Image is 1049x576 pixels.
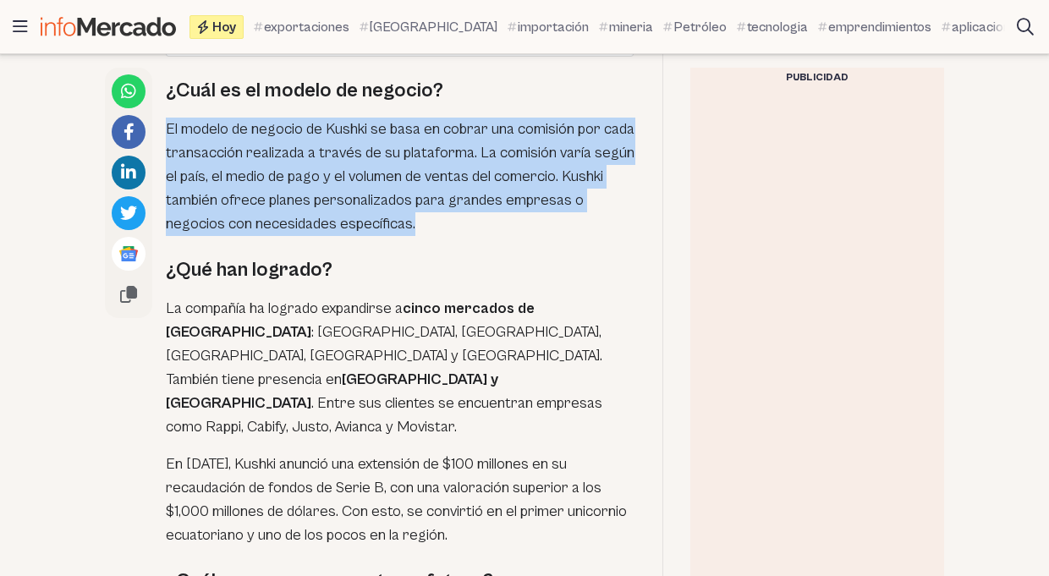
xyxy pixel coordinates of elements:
[254,17,349,37] a: exportaciones
[360,17,497,37] a: [GEOGRAPHIC_DATA]
[663,17,727,37] a: Petróleo
[41,17,176,36] img: Infomercado Ecuador logo
[952,17,1024,37] span: aplicaciones
[166,370,498,412] strong: [GEOGRAPHIC_DATA] y [GEOGRAPHIC_DATA]
[166,297,635,439] p: La compañía ha logrado expandirse a : [GEOGRAPHIC_DATA], [GEOGRAPHIC_DATA], [GEOGRAPHIC_DATA], [G...
[673,17,727,37] span: Petróleo
[828,17,931,37] span: emprendimientos
[508,17,589,37] a: importación
[264,17,349,37] span: exportaciones
[609,17,653,37] span: mineria
[942,17,1024,37] a: aplicaciones
[737,17,808,37] a: tecnologia
[518,17,589,37] span: importación
[212,20,236,34] span: Hoy
[166,453,635,547] p: En [DATE], Kushki anunció una extensión de $100 millones en su recaudación de fondos de Serie B, ...
[118,244,139,264] img: Google News logo
[166,118,635,236] p: El modelo de negocio de Kushki se basa en cobrar una comisión por cada transacción realizada a tr...
[690,68,944,88] div: Publicidad
[818,17,931,37] a: emprendimientos
[747,17,808,37] span: tecnologia
[370,17,497,37] span: [GEOGRAPHIC_DATA]
[166,77,635,104] h2: ¿Cuál es el modelo de negocio?
[599,17,653,37] a: mineria
[166,299,535,341] strong: cinco mercados de [GEOGRAPHIC_DATA]
[166,256,635,283] h2: ¿Qué han logrado?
